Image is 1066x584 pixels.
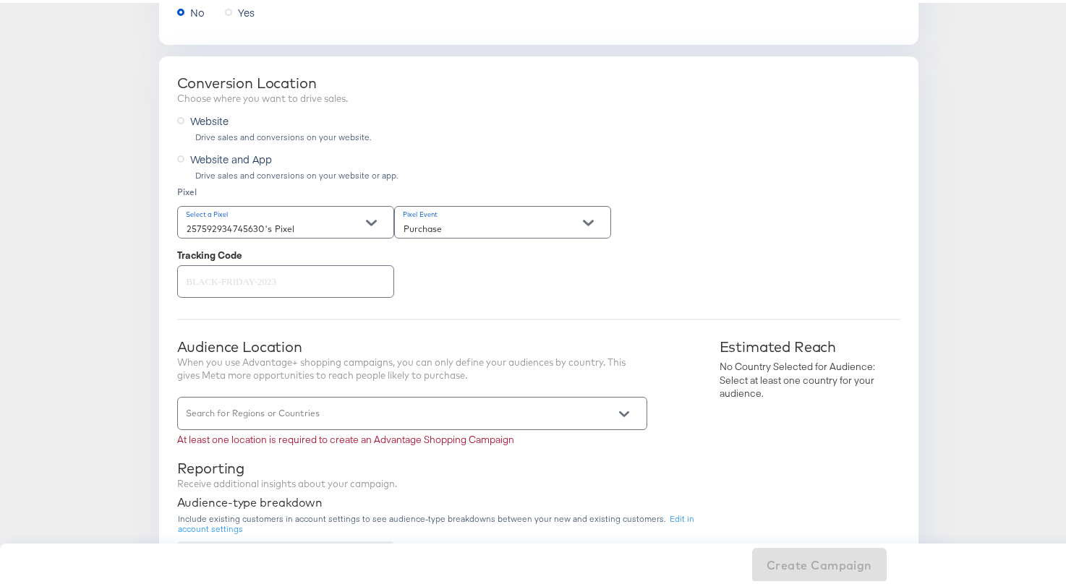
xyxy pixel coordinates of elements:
[177,492,720,507] div: Audience-type breakdown
[720,335,837,353] div: Estimated Reach
[360,209,382,231] button: Open
[177,511,720,531] div: Include existing customers in account settings to see audience-type breakdowns between your new a...
[177,184,900,195] div: Pixel
[195,129,900,139] div: Drive sales and conversions on your website.
[177,246,900,259] b: Tracking Code
[190,111,229,125] span: Website
[613,400,635,422] button: Open
[178,510,694,531] a: Edit in account settings
[190,2,205,17] span: No
[177,457,720,474] div: Reporting
[190,149,272,163] span: Website and App
[720,357,900,429] div: No Country Selected for Audience: Select at least one country for your audience.
[178,257,393,288] input: BLACK-FRIDAY-2023
[177,430,647,444] div: At least one location is required to create an Advantage Shopping Campaign
[238,2,255,17] span: Yes
[177,72,900,89] div: Conversion Location
[177,335,647,353] div: Audience Location
[577,209,599,231] button: Open
[195,168,900,178] div: Drive sales and conversions on your website or app.
[177,353,647,379] div: When you use Advantage+ shopping campaigns, you can only define your audiences by country. This g...
[177,89,900,103] div: Choose where you want to drive sales.
[177,474,720,488] div: Receive additional insights about your campaign.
